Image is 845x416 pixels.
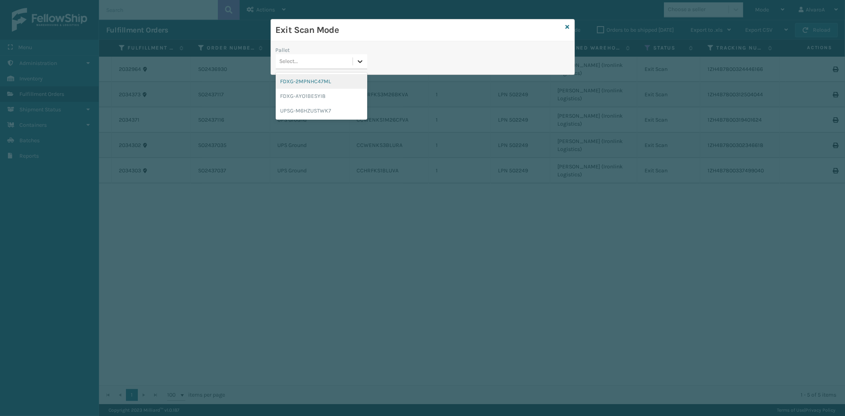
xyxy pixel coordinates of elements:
div: Select... [280,57,298,66]
h3: Exit Scan Mode [276,24,563,36]
div: FDXG-AYO1BESYI8 [276,89,367,103]
div: FDXG-2MPNHC47ML [276,74,367,89]
div: UPSG-M6HZUSTWK7 [276,103,367,118]
label: Pallet [276,46,290,54]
